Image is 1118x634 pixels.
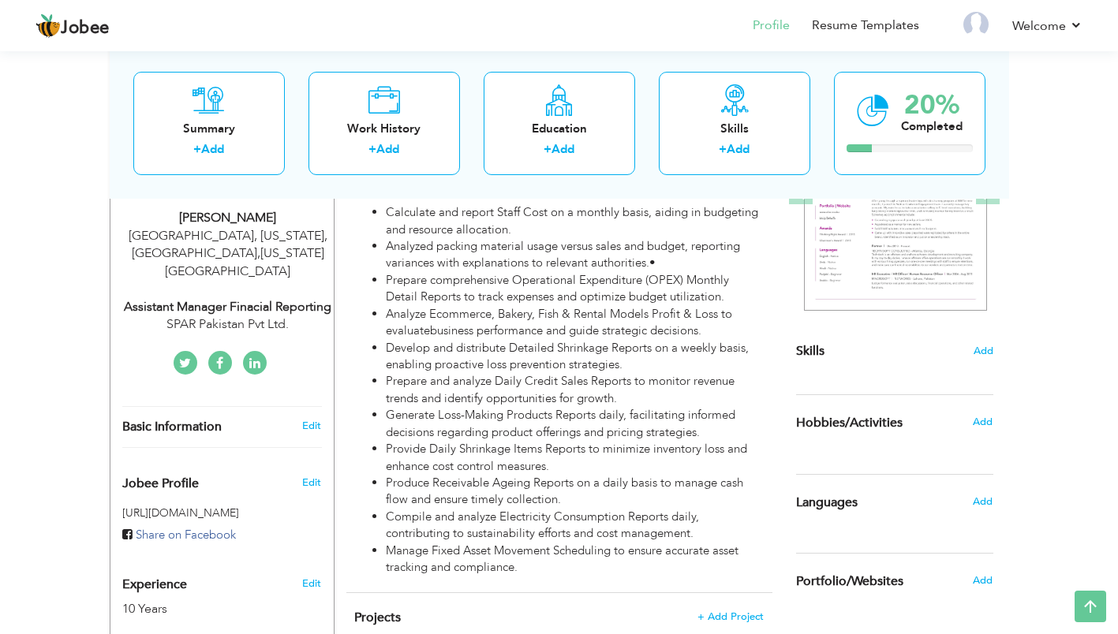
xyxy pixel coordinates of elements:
[1012,17,1082,35] a: Welcome
[354,610,763,625] h4: This helps to highlight the project, tools and skills you have worked on.
[122,507,322,519] h5: [URL][DOMAIN_NAME]
[719,141,727,158] label: +
[784,395,1005,450] div: Share some of your professional and personal interests.
[973,494,993,509] span: Add
[796,474,993,530] div: Show your familiar languages.
[386,204,763,238] li: Calculate and report Staff Cost on a monthly basis, aiding in budgeting and resource allocation.
[386,509,763,543] li: Compile and analyze Electricity Consumption Reports daily, contributing to sustainability efforts...
[122,315,334,334] div: SPAR Pakistan Pvt Ltd.
[496,120,623,136] div: Education
[727,141,750,157] a: Add
[354,609,401,626] span: Projects
[812,17,919,35] a: Resume Templates
[386,306,763,340] li: Analyze Ecommerce, Bakery, Fish & Rental Models Profit & Loss to evaluatebusiness performance and...
[963,12,989,37] img: Profile Img
[386,543,763,576] li: Manage Fixed Asset Movement Scheduling to ensure accurate asset tracking and compliance.
[974,344,993,359] span: Add
[122,600,285,618] div: 10 Years
[302,576,321,591] a: Edit
[796,575,903,589] span: Portfolio/Websites
[753,17,790,35] a: Profile
[796,416,903,431] span: Hobbies/Activities
[122,209,334,227] div: [PERSON_NAME]
[302,419,321,433] a: Edit
[784,554,1005,609] div: Share your links of online work
[552,141,574,157] a: Add
[376,141,399,157] a: Add
[36,13,110,39] a: Jobee
[697,611,764,622] span: + Add Project
[122,420,222,434] span: Basic Information
[973,415,993,429] span: Add
[36,13,61,39] img: jobee.io
[201,141,224,157] a: Add
[122,227,334,282] div: [GEOGRAPHIC_DATA], [US_STATE], [GEOGRAPHIC_DATA] [US_STATE] [GEOGRAPHIC_DATA]
[671,120,798,136] div: Skills
[386,373,763,407] li: Prepare and analyze Daily Credit Sales Reports to monitor revenue trends and identify opportuniti...
[122,298,334,316] div: Assistant Manager Finacial Reporting
[146,120,272,136] div: Summary
[136,527,236,543] span: Share on Facebook
[368,141,376,158] label: +
[110,460,334,499] div: Enhance your career by creating a custom URL for your Jobee public profile.
[386,407,763,441] li: Generate Loss-Making Products Reports daily, facilitating informed decisions regarding product of...
[386,340,763,374] li: Develop and distribute Detailed Shrinkage Reports on a weekly basis, enabling proactive loss prev...
[122,477,199,491] span: Jobee Profile
[257,244,260,262] span: ,
[302,475,321,490] span: Edit
[321,120,447,136] div: Work History
[386,475,763,509] li: Produce Receivable Ageing Reports on a daily basis to manage cash flow and ensure timely collection.
[193,141,201,158] label: +
[796,342,824,360] span: Skills
[61,20,110,37] span: Jobee
[386,272,763,306] li: Prepare comprehensive Operational Expenditure (OPEX) Monthly Detail Reports to track expenses and...
[386,441,763,475] li: Provide Daily Shrinkage Items Reports to minimize inventory loss and enhance cost control measures.
[973,573,993,587] span: Add
[901,117,963,134] div: Completed
[796,496,858,510] span: Languages
[901,91,963,117] div: 20%
[386,238,763,272] li: Analyzed packing material usage versus sales and budget, reporting variances with explanations to...
[122,578,187,592] span: Experience
[544,141,552,158] label: +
